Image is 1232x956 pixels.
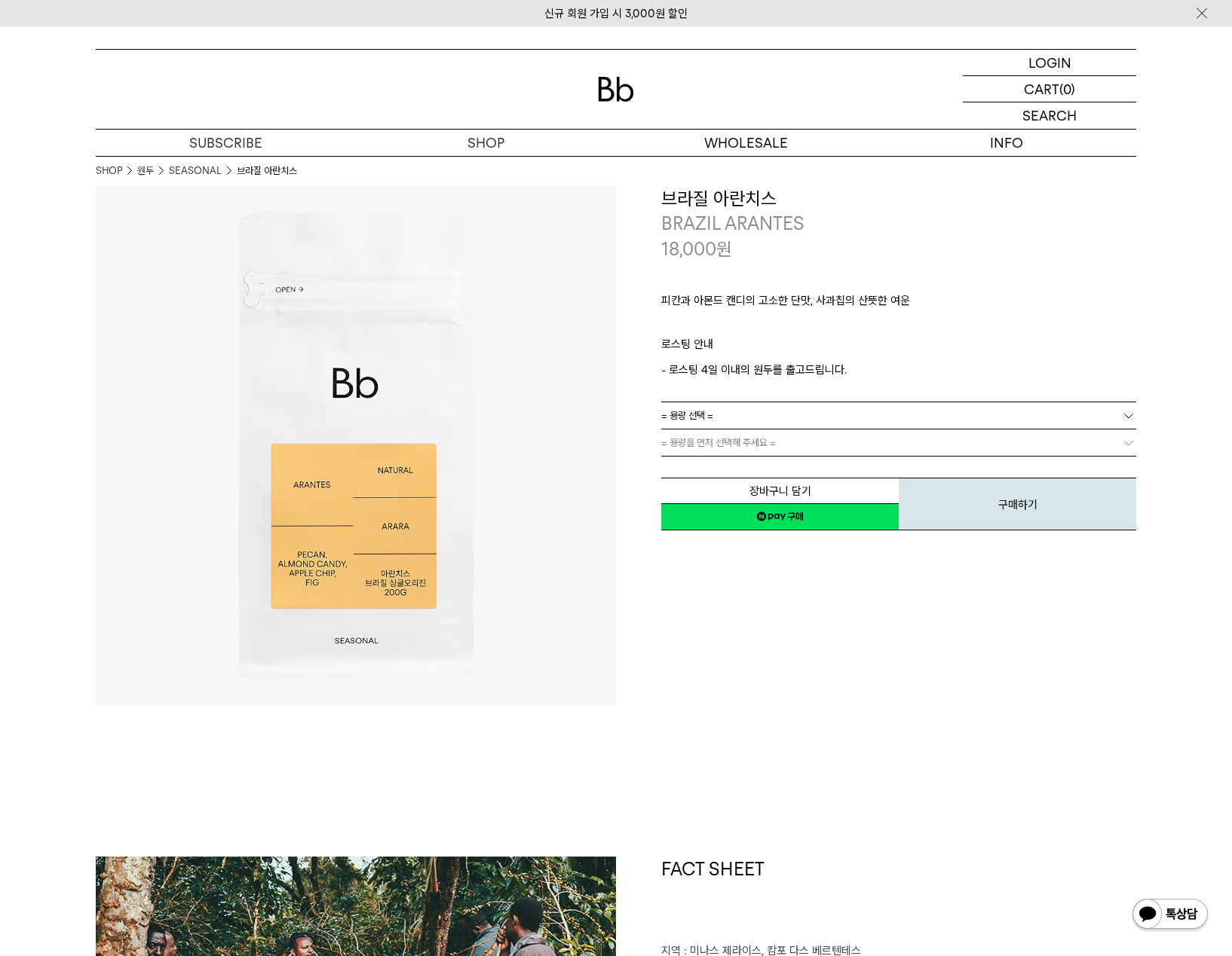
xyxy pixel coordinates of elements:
[661,237,732,262] p: 18,000
[876,130,1136,156] p: INFO
[1028,50,1071,75] p: LOGIN
[96,163,122,179] a: SHOP
[661,292,1136,317] p: 피칸과 아몬드 캔디의 고소한 단맛, 사과칩의 산뜻한 여운
[716,238,732,260] span: 원
[661,335,1136,361] p: 로스팅 안내
[169,163,222,179] a: SEASONAL
[661,402,713,429] span: = 용량 선택 =
[963,76,1136,102] a: CART (0)
[661,361,1136,379] p: - 로스팅 4일 이내의 원두를 출고드립니다.
[356,130,616,156] a: SHOP
[661,857,1136,942] h1: FACT SHEET
[899,478,1136,530] button: 구매하기
[1022,102,1077,129] p: SEARCH
[616,130,876,156] p: WHOLESALE
[137,163,154,179] a: 원두
[661,478,899,504] button: 장바구니 담기
[237,163,297,179] li: 브라질 아란치스
[661,317,1136,335] p: ㅤ
[661,503,899,530] a: 새창
[544,7,688,20] a: 신규 회원 가입 시 3,000원 할인
[96,186,616,706] img: 브라질 아란치스
[1131,897,1209,933] img: 카카오톡 채널 1:1 채팅 버튼
[1024,76,1059,102] p: CART
[661,429,776,456] span: = 용량을 먼저 선택해 주세요 =
[598,77,634,102] img: 로고
[661,211,1136,237] p: BRAZIL ARANTES
[661,186,1136,212] h3: 브라질 아란치스
[963,50,1136,76] a: LOGIN
[1059,76,1075,102] p: (0)
[96,130,356,156] a: SUBSCRIBE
